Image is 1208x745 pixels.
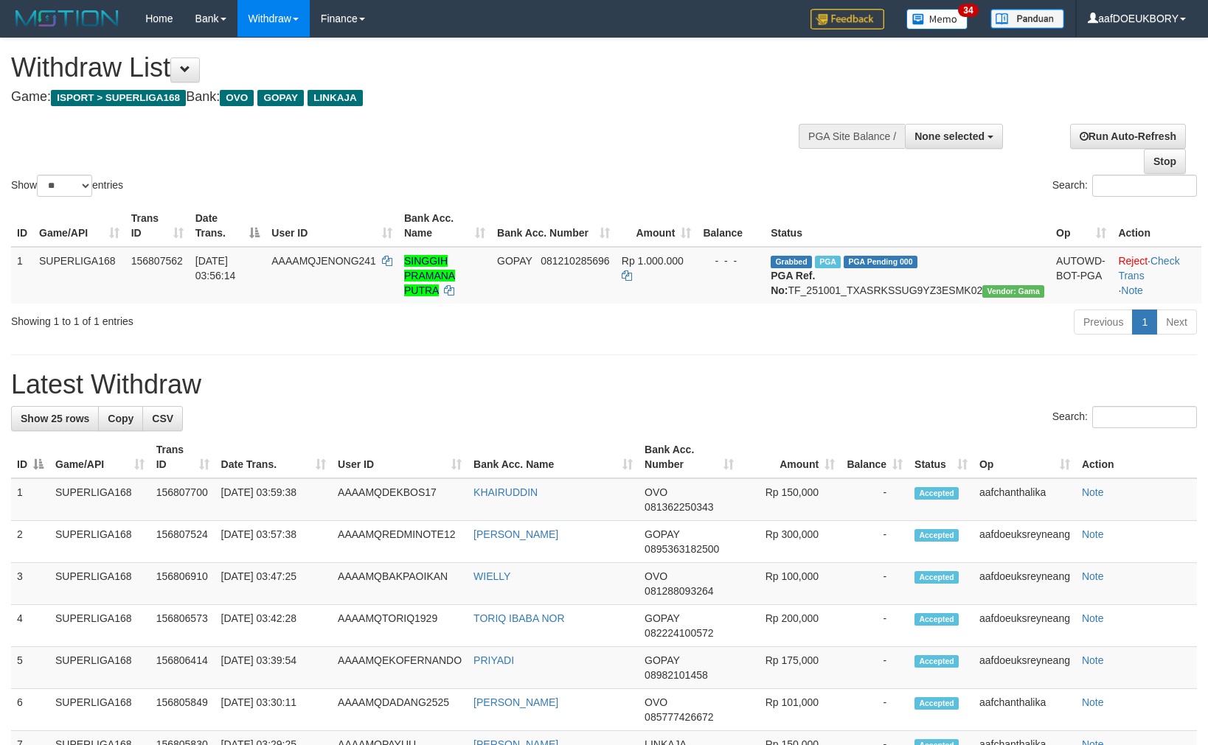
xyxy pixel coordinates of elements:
a: Show 25 rows [11,406,99,431]
span: 156807562 [131,255,183,267]
td: SUPERLIGA168 [49,521,150,563]
span: Copy 081362250343 to clipboard [645,501,713,513]
span: GOPAY [257,90,304,106]
a: Run Auto-Refresh [1070,124,1186,149]
button: None selected [905,124,1003,149]
a: Stop [1144,149,1186,174]
span: CSV [152,413,173,424]
span: Accepted [914,571,959,584]
td: [DATE] 03:57:38 [215,521,332,563]
span: Vendor URL: https://trx31.1velocity.biz [982,285,1044,298]
th: Date Trans.: activate to sort column ascending [215,436,332,478]
td: 156806414 [150,647,215,689]
td: SUPERLIGA168 [49,647,150,689]
td: 156807524 [150,521,215,563]
a: Note [1121,284,1143,296]
td: Rp 100,000 [740,563,841,605]
label: Search: [1052,175,1197,197]
span: None selected [914,130,985,142]
span: 34 [958,4,978,17]
a: SINGGIH PRAMANA PUTRA [404,255,455,296]
a: PRIYADI [473,654,514,666]
a: Note [1082,528,1104,540]
span: GOPAY [645,528,679,540]
div: PGA Site Balance / [799,124,905,149]
span: Copy 082224100572 to clipboard [645,627,713,639]
th: Action [1112,205,1201,247]
a: 1 [1132,309,1157,335]
a: [PERSON_NAME] [473,696,558,708]
td: SUPERLIGA168 [33,247,125,304]
a: Next [1156,309,1197,335]
td: Rp 101,000 [740,689,841,731]
td: SUPERLIGA168 [49,605,150,647]
a: Check Trans [1118,255,1179,281]
span: OVO [645,696,667,708]
span: LINKAJA [308,90,363,106]
td: aafchanthalika [973,689,1076,731]
span: [DATE] 03:56:14 [195,255,236,281]
div: Showing 1 to 1 of 1 entries [11,308,493,329]
span: OVO [645,570,667,582]
td: [DATE] 03:42:28 [215,605,332,647]
td: Rp 150,000 [740,478,841,521]
span: GOPAY [497,255,532,267]
td: AAAAMQDEKBOS17 [332,478,468,521]
td: aafdoeuksreyneang [973,521,1076,563]
label: Show entries [11,175,123,197]
span: Accepted [914,613,959,626]
span: GOPAY [645,654,679,666]
a: [PERSON_NAME] [473,528,558,540]
span: Copy 08982101458 to clipboard [645,669,708,681]
td: - [841,689,909,731]
td: AAAAMQREDMINOTE12 [332,521,468,563]
td: AAAAMQDADANG2525 [332,689,468,731]
img: MOTION_logo.png [11,7,123,29]
td: Rp 175,000 [740,647,841,689]
td: - [841,478,909,521]
th: Bank Acc. Name: activate to sort column ascending [468,436,639,478]
a: Previous [1074,309,1133,335]
th: Trans ID: activate to sort column ascending [150,436,215,478]
td: [DATE] 03:30:11 [215,689,332,731]
span: Copy 081288093264 to clipboard [645,585,713,597]
td: AUTOWD-BOT-PGA [1050,247,1112,304]
a: TORIQ IBABA NOR [473,612,564,624]
td: - [841,563,909,605]
th: Bank Acc. Number: activate to sort column ascending [639,436,740,478]
span: Copy 085777426672 to clipboard [645,711,713,723]
th: Amount: activate to sort column ascending [740,436,841,478]
img: Feedback.jpg [810,9,884,29]
span: Marked by aafphoenmanit [815,256,841,268]
th: Bank Acc. Name: activate to sort column ascending [398,205,491,247]
th: Status [765,205,1050,247]
span: ISPORT > SUPERLIGA168 [51,90,186,106]
h4: Game: Bank: [11,90,791,105]
th: Op: activate to sort column ascending [1050,205,1112,247]
span: OVO [220,90,254,106]
h1: Withdraw List [11,53,791,83]
span: Show 25 rows [21,413,89,424]
span: Copy [108,413,133,424]
span: Accepted [914,529,959,542]
a: KHAIRUDDIN [473,486,538,498]
th: Status: activate to sort column ascending [909,436,973,478]
span: Accepted [914,697,959,710]
td: 5 [11,647,49,689]
td: SUPERLIGA168 [49,689,150,731]
th: ID [11,205,33,247]
h1: Latest Withdraw [11,370,1197,399]
span: Copy 0895363182500 to clipboard [645,543,719,555]
span: Rp 1.000.000 [622,255,684,267]
span: Copy 081210285696 to clipboard [541,255,609,267]
b: PGA Ref. No: [771,270,815,296]
td: 2 [11,521,49,563]
td: aafdoeuksreyneang [973,605,1076,647]
td: Rp 300,000 [740,521,841,563]
th: Game/API: activate to sort column ascending [33,205,125,247]
a: WIELLY [473,570,510,582]
th: Amount: activate to sort column ascending [616,205,697,247]
select: Showentries [37,175,92,197]
th: Op: activate to sort column ascending [973,436,1076,478]
span: GOPAY [645,612,679,624]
